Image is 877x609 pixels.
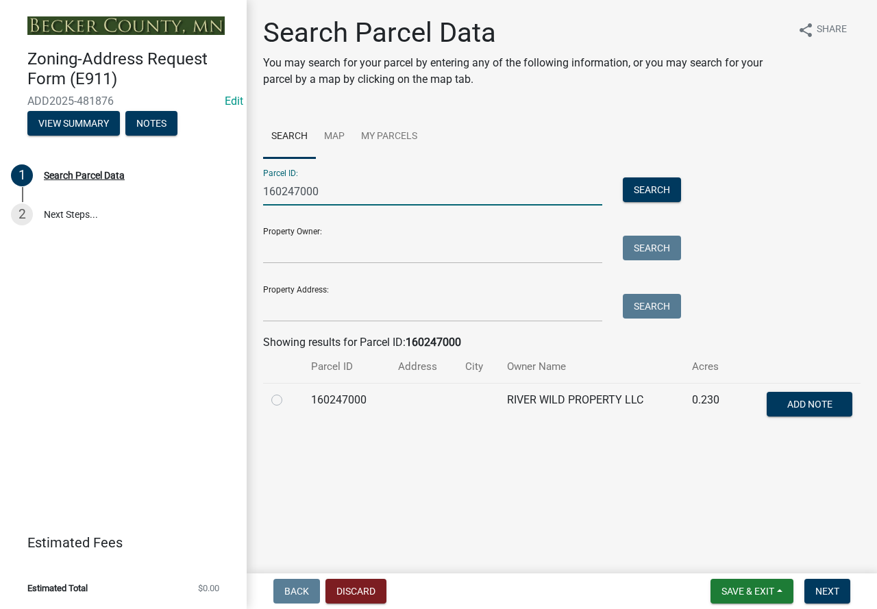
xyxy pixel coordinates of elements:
[27,584,88,593] span: Estimated Total
[303,383,390,428] td: 160247000
[125,119,177,129] wm-modal-confirm: Notes
[499,383,684,428] td: RIVER WILD PROPERTY LLC
[787,398,832,409] span: Add Note
[815,586,839,597] span: Next
[787,16,858,43] button: shareShare
[225,95,243,108] wm-modal-confirm: Edit Application Number
[316,115,353,159] a: Map
[263,334,861,351] div: Showing results for Parcel ID:
[711,579,793,604] button: Save & Exit
[623,294,681,319] button: Search
[406,336,461,349] strong: 160247000
[263,55,787,88] p: You may search for your parcel by entering any of the following information, or you may search fo...
[817,22,847,38] span: Share
[27,16,225,35] img: Becker County, Minnesota
[27,49,236,89] h4: Zoning-Address Request Form (E911)
[44,171,125,180] div: Search Parcel Data
[11,529,225,556] a: Estimated Fees
[198,584,219,593] span: $0.00
[225,95,243,108] a: Edit
[721,586,774,597] span: Save & Exit
[11,164,33,186] div: 1
[263,115,316,159] a: Search
[623,236,681,260] button: Search
[125,111,177,136] button: Notes
[457,351,499,383] th: City
[798,22,814,38] i: share
[27,95,219,108] span: ADD2025-481876
[27,111,120,136] button: View Summary
[767,392,852,417] button: Add Note
[27,119,120,129] wm-modal-confirm: Summary
[273,579,320,604] button: Back
[684,351,737,383] th: Acres
[684,383,737,428] td: 0.230
[804,579,850,604] button: Next
[303,351,390,383] th: Parcel ID
[390,351,457,383] th: Address
[11,203,33,225] div: 2
[353,115,425,159] a: My Parcels
[284,586,309,597] span: Back
[623,177,681,202] button: Search
[325,579,386,604] button: Discard
[499,351,684,383] th: Owner Name
[263,16,787,49] h1: Search Parcel Data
